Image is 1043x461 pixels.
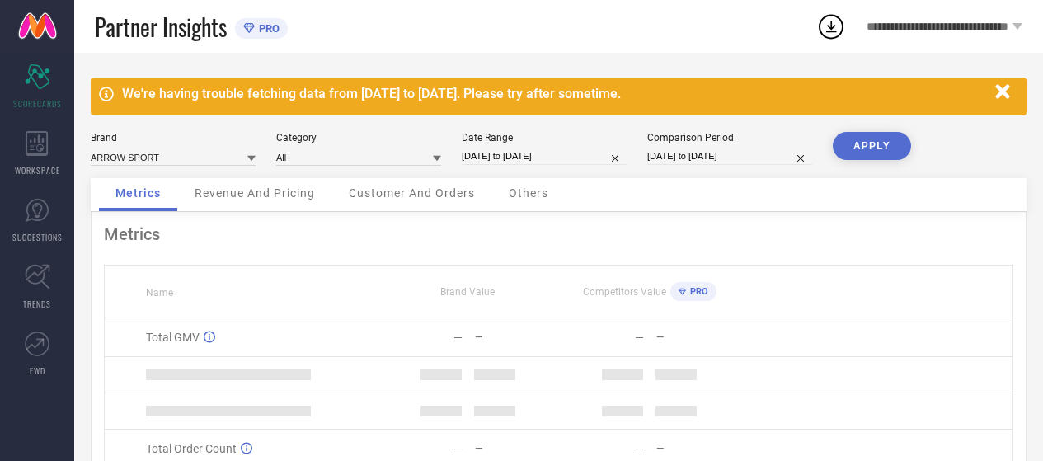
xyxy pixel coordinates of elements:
[146,442,237,455] span: Total Order Count
[656,443,740,454] div: —
[104,224,1013,244] div: Metrics
[453,442,463,455] div: —
[509,186,548,200] span: Others
[816,12,846,41] div: Open download list
[95,10,227,44] span: Partner Insights
[647,148,812,165] input: Select comparison period
[635,442,644,455] div: —
[462,148,627,165] input: Select date range
[462,132,627,143] div: Date Range
[146,331,200,344] span: Total GMV
[647,132,812,143] div: Comparison Period
[453,331,463,344] div: —
[91,132,256,143] div: Brand
[583,286,666,298] span: Competitors Value
[115,186,161,200] span: Metrics
[349,186,475,200] span: Customer And Orders
[276,132,441,143] div: Category
[122,86,987,101] div: We're having trouble fetching data from [DATE] to [DATE]. Please try after sometime.
[833,132,911,160] button: APPLY
[686,286,708,297] span: PRO
[13,97,62,110] span: SCORECARDS
[440,286,495,298] span: Brand Value
[195,186,315,200] span: Revenue And Pricing
[475,443,558,454] div: —
[30,365,45,377] span: FWD
[255,22,280,35] span: PRO
[15,164,60,176] span: WORKSPACE
[656,332,740,343] div: —
[23,298,51,310] span: TRENDS
[475,332,558,343] div: —
[635,331,644,344] div: —
[146,287,173,299] span: Name
[12,231,63,243] span: SUGGESTIONS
